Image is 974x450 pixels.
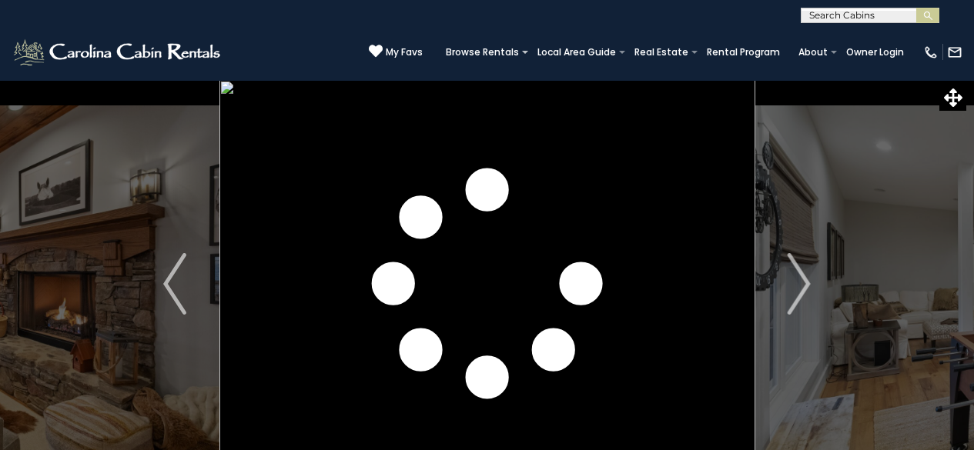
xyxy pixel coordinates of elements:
span: My Favs [386,45,423,59]
img: arrow [788,253,811,315]
img: mail-regular-white.png [947,45,962,60]
img: arrow [163,253,186,315]
a: Local Area Guide [530,42,624,63]
img: White-1-2.png [12,37,225,68]
a: About [791,42,835,63]
img: phone-regular-white.png [923,45,939,60]
a: Browse Rentals [438,42,527,63]
a: Rental Program [699,42,788,63]
a: Owner Login [838,42,912,63]
a: My Favs [369,44,423,60]
a: Real Estate [627,42,696,63]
